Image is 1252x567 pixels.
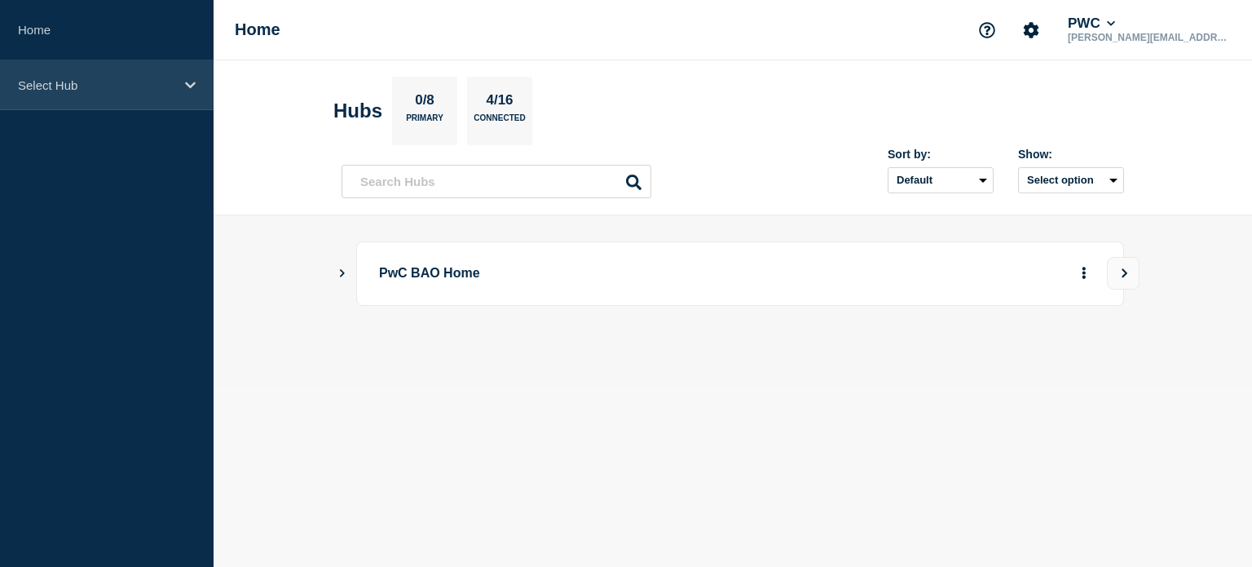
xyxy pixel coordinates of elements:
p: 4/16 [480,92,519,113]
p: Primary [406,113,443,131]
h2: Hubs [333,100,382,122]
p: [PERSON_NAME][EMAIL_ADDRESS][PERSON_NAME][DOMAIN_NAME] [1065,32,1234,43]
p: 0/8 [409,92,441,113]
button: Show Connected Hubs [338,268,346,280]
p: Connected [474,113,525,131]
button: View [1107,257,1140,290]
button: Select option [1018,167,1124,193]
button: Support [970,13,1004,47]
div: Show: [1018,148,1124,161]
button: More actions [1073,259,1095,289]
p: Select Hub [18,78,174,92]
h1: Home [235,20,280,39]
p: PwC BAO Home [379,259,830,289]
select: Sort by [888,167,994,193]
input: Search Hubs [342,165,651,198]
div: Sort by: [888,148,994,161]
button: Account settings [1014,13,1048,47]
button: PWC [1065,16,1118,32]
